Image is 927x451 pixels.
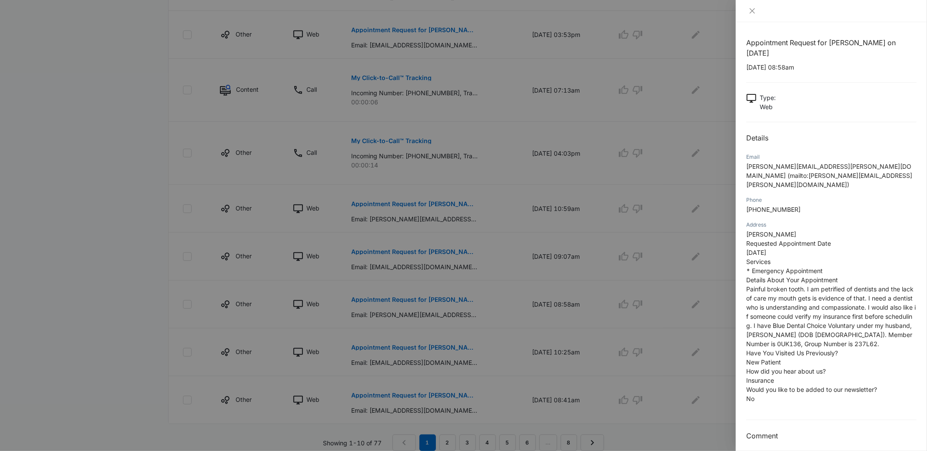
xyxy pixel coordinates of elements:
[746,267,823,274] span: * Emergency Appointment
[746,285,916,347] span: Painful broken tooth. I am petrified of dentists and the lack of care my mouth gets is evidence o...
[746,258,771,265] span: Services
[746,153,917,161] div: Email
[746,63,917,72] p: [DATE] 08:58am
[746,386,877,393] span: Would you like to be added to our newsletter?
[746,249,766,256] span: [DATE]
[746,240,831,247] span: Requested Appointment Date
[746,377,774,384] span: Insurance
[760,93,776,102] p: Type :
[746,206,801,213] span: [PHONE_NUMBER]
[746,431,917,441] h3: Comment
[746,276,838,284] span: Details About Your Appointment
[746,7,758,15] button: Close
[746,163,912,188] span: [PERSON_NAME][EMAIL_ADDRESS][PERSON_NAME][DOMAIN_NAME] (mailto:[PERSON_NAME][EMAIL_ADDRESS][PERSO...
[746,221,917,229] div: Address
[746,196,917,204] div: Phone
[746,395,754,402] span: No
[746,349,838,357] span: Have You Visited Us Previously?
[746,133,917,143] h2: Details
[760,102,776,111] p: Web
[746,37,917,58] h1: Appointment Request for [PERSON_NAME] on [DATE]
[749,7,756,14] span: close
[746,358,781,366] span: New Patient
[746,231,796,238] span: [PERSON_NAME]
[746,367,826,375] span: How did you hear about us?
